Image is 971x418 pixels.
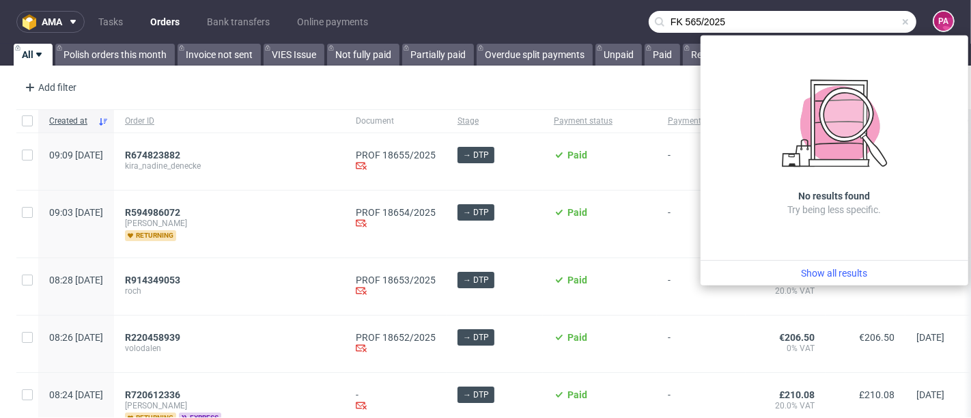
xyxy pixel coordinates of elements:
a: Invoice not sent [178,44,261,66]
button: ama [16,11,85,33]
span: £210.08 [859,389,895,400]
a: R914349053 [125,275,183,285]
a: R720612336 [125,389,183,400]
span: Payment status [554,115,646,127]
a: R220458939 [125,332,183,343]
span: 0% VAT [757,343,815,354]
span: 08:26 [DATE] [49,332,103,343]
span: Created at [49,115,92,127]
a: Not fully paid [327,44,399,66]
a: R594986072 [125,207,183,218]
span: - [668,150,735,173]
span: Payment deadline [668,115,735,127]
a: All [14,44,53,66]
a: Overdue split payments [477,44,593,66]
span: Document [356,115,436,127]
a: Partially paid [402,44,474,66]
span: R914349053 [125,275,180,285]
a: Show all results [706,266,963,280]
span: 09:09 [DATE] [49,150,103,161]
span: - [668,275,735,298]
span: → DTP [463,331,489,344]
span: Paid [567,275,587,285]
span: €206.50 [779,332,815,343]
span: €206.50 [859,332,895,343]
p: Try being less specific. [787,203,881,217]
span: volodalen [125,343,334,354]
span: R220458939 [125,332,180,343]
a: Tasks [90,11,131,33]
a: PROF 18653/2025 [356,275,436,285]
a: PROF 18655/2025 [356,150,436,161]
span: ama [42,17,62,27]
a: Reprint [683,44,730,66]
span: [PERSON_NAME] [125,218,334,229]
a: VIES Issue [264,44,324,66]
span: → DTP [463,389,489,401]
span: - [668,207,735,241]
span: Order ID [125,115,334,127]
a: PROF 18654/2025 [356,207,436,218]
span: roch [125,285,334,296]
a: Orders [142,11,188,33]
span: 09:03 [DATE] [49,207,103,218]
h3: No results found [798,189,870,203]
span: R594986072 [125,207,180,218]
img: logo [23,14,42,30]
span: 08:24 [DATE] [49,389,103,400]
span: → DTP [463,206,489,219]
span: R674823882 [125,150,180,161]
span: - [668,332,735,356]
span: Paid [567,207,587,218]
span: £210.08 [779,389,815,400]
span: [DATE] [916,332,944,343]
span: → DTP [463,149,489,161]
div: - [356,389,436,413]
span: R720612336 [125,389,180,400]
a: Bank transfers [199,11,278,33]
span: 08:28 [DATE] [49,275,103,285]
span: [DATE] [916,389,944,400]
span: → DTP [463,274,489,286]
span: Paid [567,150,587,161]
a: Polish orders this month [55,44,175,66]
a: Online payments [289,11,376,33]
span: Paid [567,332,587,343]
span: 20.0% VAT [757,400,815,411]
a: Paid [645,44,680,66]
span: 20.0% VAT [757,285,815,296]
span: returning [125,230,176,241]
a: Unpaid [595,44,642,66]
figcaption: PA [934,12,953,31]
a: R674823882 [125,150,183,161]
span: Paid [567,389,587,400]
span: kira_nadine_denecke [125,161,334,171]
a: PROF 18652/2025 [356,332,436,343]
span: Stage [458,115,532,127]
div: Add filter [19,76,79,98]
span: [PERSON_NAME] [125,400,334,411]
